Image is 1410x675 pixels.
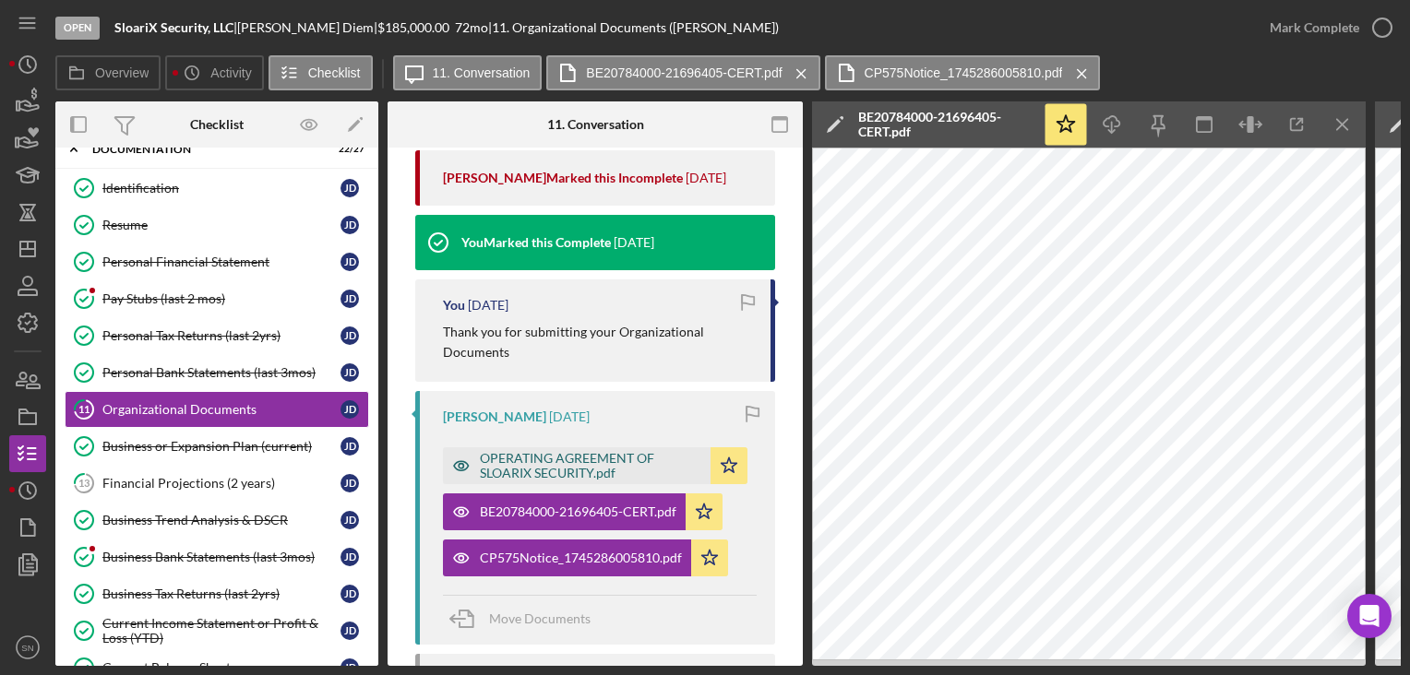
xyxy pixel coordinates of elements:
a: Business Tax Returns (last 2yrs)JD [65,575,369,612]
button: 11. Conversation [393,55,543,90]
div: J D [341,474,359,492]
div: J D [341,253,359,271]
div: BE20784000-21696405-CERT.pdf [858,110,1034,139]
div: [PERSON_NAME] Diem | [237,20,377,35]
label: Activity [210,65,251,80]
div: OPERATING AGREEMENT OF SLOARIX SECURITY.pdf [480,451,701,480]
div: Financial Projections (2 years) [102,476,341,491]
time: 2025-07-23 18:45 [468,298,508,313]
button: Activity [165,55,263,90]
div: CP575Notice_1745286005810.pdf [480,551,682,565]
div: J D [341,511,359,529]
div: Personal Financial Statement [102,255,341,269]
div: Identification [102,181,341,195]
div: BE20784000-21696405-CERT.pdf [480,504,676,519]
button: CP575Notice_1745286005810.pdf [443,539,728,576]
a: 11Organizational DocumentsJD [65,391,369,428]
div: $185,000.00 [377,20,455,35]
button: SN [9,629,46,666]
b: SloariX Security, LLC [114,19,233,35]
div: Open Intercom Messenger [1347,594,1392,638]
div: Current Balance Sheet [102,660,341,675]
label: 11. Conversation [433,65,531,80]
div: Resume [102,218,341,232]
div: J D [341,437,359,456]
button: Checklist [269,55,373,90]
div: Business Bank Statements (last 3mos) [102,550,341,564]
a: Personal Bank Statements (last 3mos)JD [65,354,369,391]
div: Current Income Statement or Profit & Loss (YTD) [102,616,341,645]
div: Pay Stubs (last 2 mos) [102,291,341,306]
label: Overview [95,65,149,80]
a: IdentificationJD [65,170,369,207]
div: J D [341,622,359,640]
div: Organizational Documents [102,402,341,417]
button: Mark Complete [1251,9,1401,46]
tspan: 11 [78,403,90,415]
time: 2025-08-08 21:38 [686,171,726,185]
div: Business Trend Analysis & DSCR [102,513,341,527]
a: ResumeJD [65,207,369,243]
div: 72 mo [455,20,488,35]
div: Documentation [92,144,318,155]
button: Overview [55,55,161,90]
div: Business Tax Returns (last 2yrs) [102,586,341,601]
a: Current Income Statement or Profit & Loss (YTD)JD [65,612,369,649]
label: CP575Notice_1745286005810.pdf [865,65,1063,80]
div: 22 / 27 [331,144,364,155]
a: Business Bank Statements (last 3mos)JD [65,539,369,575]
div: J D [341,548,359,566]
a: Pay Stubs (last 2 mos)JD [65,280,369,317]
a: Business Trend Analysis & DSCRJD [65,502,369,539]
div: J D [341,326,359,345]
div: [PERSON_NAME] [443,409,546,424]
div: | 11. Organizational Documents ([PERSON_NAME]) [488,20,779,35]
time: 2025-07-21 21:15 [549,409,590,424]
label: BE20784000-21696405-CERT.pdf [586,65,782,80]
div: J D [341,179,359,197]
div: J D [341,363,359,382]
div: J D [341,290,359,308]
div: 11. Conversation [547,117,644,132]
button: Move Documents [443,596,609,642]
button: BE20784000-21696405-CERT.pdf [443,493,723,530]
tspan: 13 [78,477,90,489]
div: Mark Complete [1270,9,1359,46]
div: You Marked this Complete [461,235,611,250]
div: [PERSON_NAME] Marked this Incomplete [443,171,683,185]
div: J D [341,585,359,603]
div: Personal Tax Returns (last 2yrs) [102,328,341,343]
div: Open [55,17,100,40]
div: You [443,298,465,313]
time: 2025-07-23 18:45 [614,235,654,250]
label: Checklist [308,65,361,80]
div: J D [341,400,359,419]
span: Move Documents [489,610,591,626]
div: | [114,20,237,35]
a: 13Financial Projections (2 years)JD [65,465,369,502]
div: Checklist [190,117,244,132]
button: BE20784000-21696405-CERT.pdf [546,55,819,90]
a: Personal Financial StatementJD [65,243,369,280]
p: Thank you for submitting your Organizational Documents [443,322,752,363]
div: J D [341,216,359,234]
text: SN [21,643,33,653]
a: Personal Tax Returns (last 2yrs)JD [65,317,369,354]
div: Business or Expansion Plan (current) [102,439,341,454]
a: Business or Expansion Plan (current)JD [65,428,369,465]
div: Personal Bank Statements (last 3mos) [102,365,341,380]
button: OPERATING AGREEMENT OF SLOARIX SECURITY.pdf [443,447,747,484]
button: CP575Notice_1745286005810.pdf [825,55,1101,90]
